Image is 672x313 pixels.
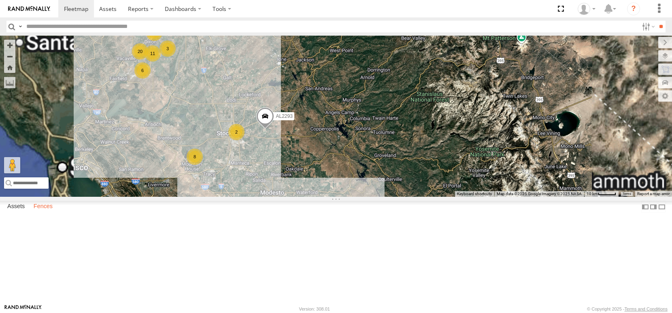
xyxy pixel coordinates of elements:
button: Map Scale: 10 km per 41 pixels [584,191,619,197]
span: Map data ©2025 Google Imagery ©2025 NASA [497,192,582,196]
button: Zoom out [4,51,15,62]
div: © Copyright 2025 - [587,307,668,311]
label: Search Query [17,21,23,32]
span: 10 km [587,192,598,196]
a: Visit our Website [4,305,42,313]
label: Map Settings [658,90,672,102]
label: Dock Summary Table to the Right [649,201,657,213]
a: Terms and Conditions [625,307,668,311]
div: Dennis Braga [575,3,598,15]
button: Keyboard shortcuts [457,191,492,197]
label: Assets [3,201,29,213]
div: 3 [159,40,176,57]
div: 6 [134,62,151,79]
a: Report a map error [637,192,670,196]
span: AL2293 [276,113,292,119]
div: 20 [132,43,148,60]
div: 8 [187,149,203,165]
div: Version: 308.01 [299,307,330,311]
label: Dock Summary Table to the Left [641,201,649,213]
label: Measure [4,77,15,88]
div: 11 [145,45,161,62]
button: Zoom in [4,40,15,51]
i: ? [627,2,640,15]
div: 2 [228,124,245,140]
label: Search Filter Options [639,21,656,32]
button: Drag Pegman onto the map to open Street View [4,157,20,173]
a: Terms (opens in new tab) [623,192,631,195]
img: rand-logo.svg [8,6,50,12]
label: Fences [30,201,57,213]
label: Hide Summary Table [658,201,666,213]
button: Zoom Home [4,62,15,73]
